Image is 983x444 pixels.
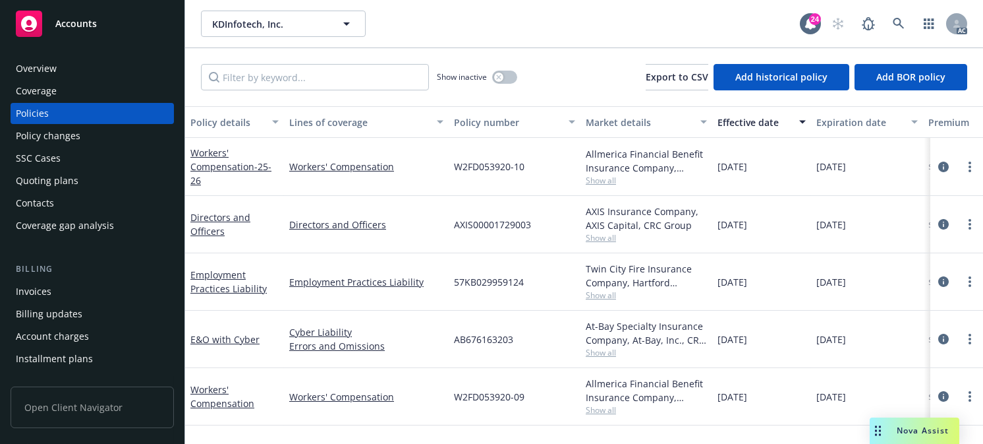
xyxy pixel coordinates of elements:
span: Add BOR policy [876,71,945,83]
div: Premium [928,115,982,129]
a: Installment plans [11,348,174,369]
span: [DATE] [816,275,846,289]
span: Nova Assist [897,425,949,436]
span: W2FD053920-10 [454,160,524,174]
a: more [962,159,978,175]
div: AXIS Insurance Company, AXIS Capital, CRC Group [586,205,707,232]
div: Account charges [16,326,89,347]
button: Add BOR policy [855,64,967,90]
a: circleInformation [936,274,951,290]
a: Invoices [11,281,174,302]
a: SSC Cases [11,148,174,169]
button: Export to CSV [646,64,708,90]
div: Policies [16,103,49,124]
span: Add historical policy [735,71,828,83]
a: Policies [11,103,174,124]
a: more [962,216,978,232]
div: Overview [16,58,57,79]
a: Search [885,11,912,37]
span: Show all [586,347,707,358]
a: Directors and Officers [289,218,443,232]
a: Account charges [11,326,174,347]
a: Switch app [916,11,942,37]
div: Coverage gap analysis [16,215,114,236]
a: Workers' Compensation [289,160,443,174]
div: Contacts [16,193,54,214]
span: Show all [586,290,707,301]
a: Workers' Compensation [190,383,254,410]
span: 57KB029959124 [454,275,524,289]
a: E&O with Cyber [190,333,260,346]
div: Allmerica Financial Benefit Insurance Company, Hanover Insurance Group [586,147,707,175]
span: W2FD053920-09 [454,390,524,404]
button: Market details [580,106,712,138]
a: Report a Bug [855,11,882,37]
a: circleInformation [936,389,951,404]
div: Quoting plans [16,170,78,191]
div: Billing updates [16,303,82,325]
a: Quoting plans [11,170,174,191]
span: [DATE] [717,275,747,289]
span: [DATE] [816,160,846,174]
a: Employment Practices Liability [289,275,443,289]
a: Coverage [11,80,174,102]
span: [DATE] [717,390,747,404]
span: Show all [586,232,707,243]
a: Errors and Omissions [289,339,443,353]
a: Cyber Liability [289,325,443,339]
button: Policy details [185,106,284,138]
div: Billing [11,263,174,276]
span: Show all [586,404,707,416]
div: Allmerica Financial Benefit Insurance Company, Hanover Insurance Group [586,377,707,404]
a: more [962,274,978,290]
a: circleInformation [936,159,951,175]
a: Billing updates [11,303,174,325]
div: Market details [586,115,692,129]
a: Employment Practices Liability [190,269,267,295]
button: Effective date [712,106,811,138]
a: Accounts [11,5,174,42]
div: Invoices [16,281,51,302]
span: [DATE] [816,333,846,346]
a: Directors and Officers [190,211,250,238]
div: Effective date [717,115,791,129]
button: KDInfotech, Inc. [201,11,366,37]
a: Workers' Compensation [289,390,443,404]
div: Coverage [16,80,57,102]
div: Twin City Fire Insurance Company, Hartford Insurance Group, CRC Group [586,262,707,290]
button: Add historical policy [714,64,849,90]
div: Policy changes [16,125,80,146]
div: 24 [809,13,821,25]
span: [DATE] [717,160,747,174]
a: more [962,389,978,404]
span: Open Client Navigator [11,387,174,428]
a: Coverage gap analysis [11,215,174,236]
a: Contacts [11,193,174,214]
div: Expiration date [816,115,903,129]
a: Workers' Compensation [190,146,271,187]
a: more [962,331,978,347]
span: [DATE] [717,218,747,232]
div: Policy number [454,115,561,129]
a: circleInformation [936,331,951,347]
div: Policy details [190,115,264,129]
div: Installment plans [16,348,93,369]
div: SSC Cases [16,148,61,169]
div: Drag to move [870,418,886,444]
input: Filter by keyword... [201,64,429,90]
span: Show all [586,175,707,186]
button: Lines of coverage [284,106,449,138]
span: Accounts [55,18,97,29]
a: Start snowing [825,11,851,37]
span: [DATE] [816,218,846,232]
span: [DATE] [717,333,747,346]
div: Lines of coverage [289,115,429,129]
a: Policy changes [11,125,174,146]
button: Expiration date [811,106,923,138]
a: circleInformation [936,216,951,232]
button: Policy number [449,106,580,138]
span: [DATE] [816,390,846,404]
div: At-Bay Specialty Insurance Company, At-Bay, Inc., CRC Group [586,319,707,347]
span: Show inactive [437,71,487,82]
span: AB676163203 [454,333,513,346]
